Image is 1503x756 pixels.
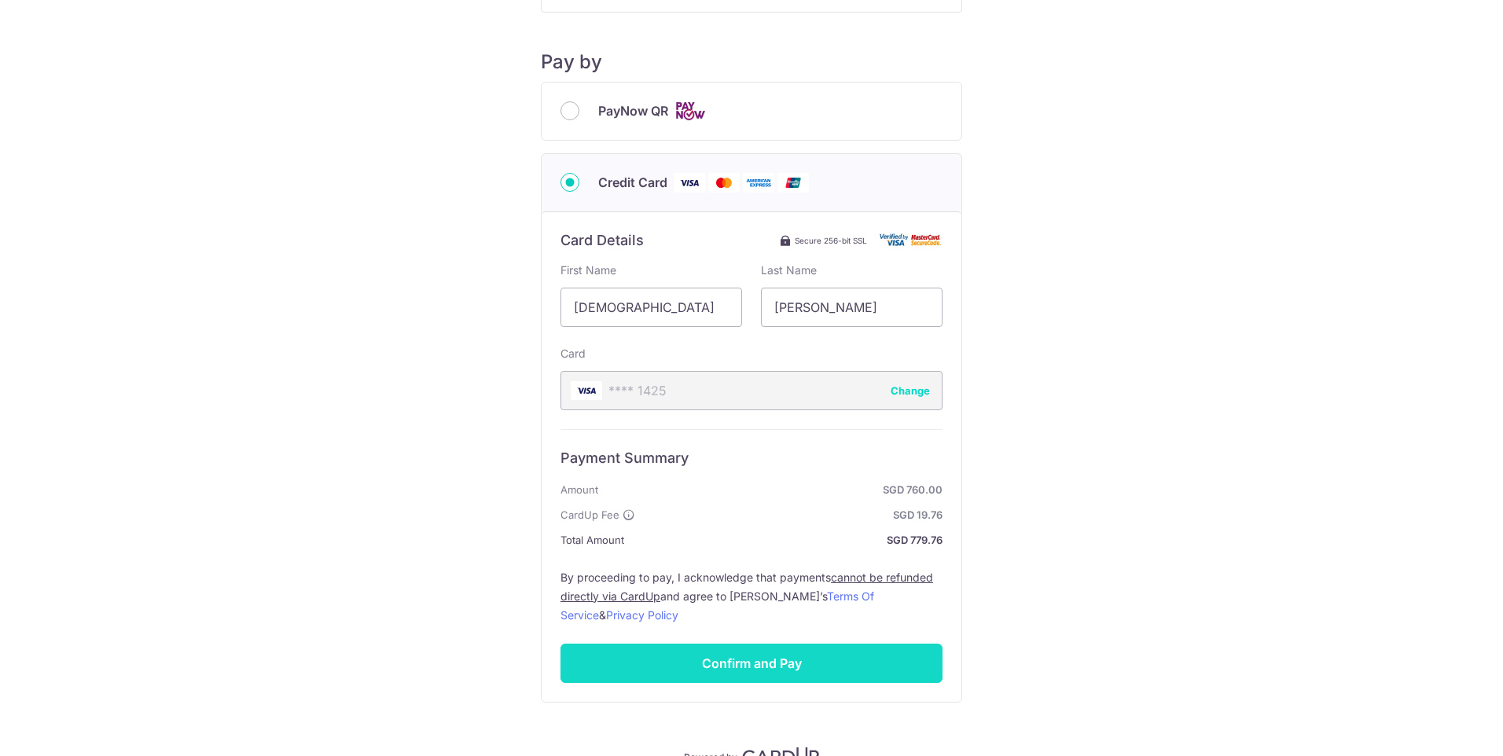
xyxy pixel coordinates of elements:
h6: Card Details [560,231,644,250]
label: By proceeding to pay, I acknowledge that payments and agree to [PERSON_NAME]’s & [560,568,943,625]
img: Mastercard [708,173,740,193]
span: Credit Card [598,173,667,192]
a: Terms Of Service [560,589,874,622]
label: Last Name [761,262,817,278]
u: cannot be refunded directly via CardUp [560,571,933,603]
img: Card secure [880,233,943,247]
span: Total Amount [560,530,624,549]
a: Privacy Policy [606,608,678,622]
span: PayNow QR [598,101,668,120]
img: Visa [674,173,705,193]
button: Change [891,383,930,398]
strong: SGD 779.76 [630,530,943,549]
h5: Pay by [541,50,962,74]
label: First Name [560,262,616,278]
h6: Payment Summary [560,449,943,468]
img: Union Pay [777,173,809,193]
img: American Express [743,173,774,193]
span: CardUp Fee [560,505,619,524]
strong: SGD 19.76 [641,505,943,524]
div: PayNow QR Cards logo [560,101,943,121]
strong: SGD 760.00 [605,480,943,499]
span: Secure 256-bit SSL [795,234,867,247]
input: Confirm and Pay [560,644,943,683]
img: Cards logo [674,101,706,121]
div: Credit Card Visa Mastercard American Express Union Pay [560,173,943,193]
span: Amount [560,480,598,499]
label: Card [560,346,586,361]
